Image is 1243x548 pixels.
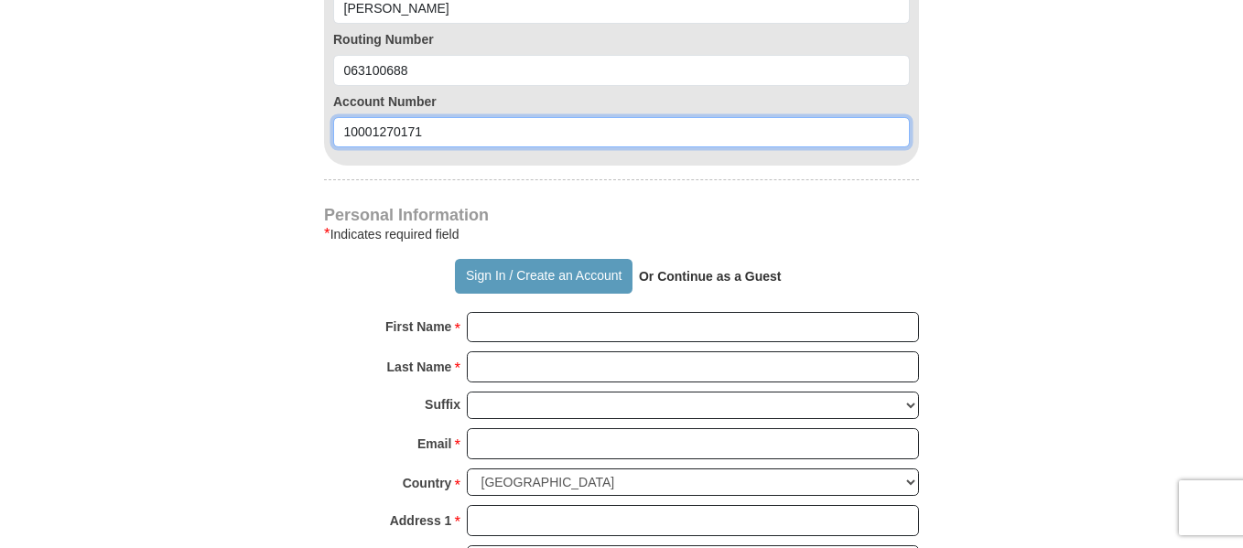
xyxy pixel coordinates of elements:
h4: Personal Information [324,208,919,222]
strong: Address 1 [390,508,452,533]
strong: Or Continue as a Guest [639,269,782,284]
label: Routing Number [333,30,910,48]
strong: Suffix [425,392,460,417]
div: Indicates required field [324,223,919,245]
strong: Last Name [387,354,452,380]
strong: First Name [385,314,451,339]
strong: Email [417,431,451,457]
button: Sign In / Create an Account [455,259,632,294]
label: Account Number [333,92,910,111]
strong: Country [403,470,452,496]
